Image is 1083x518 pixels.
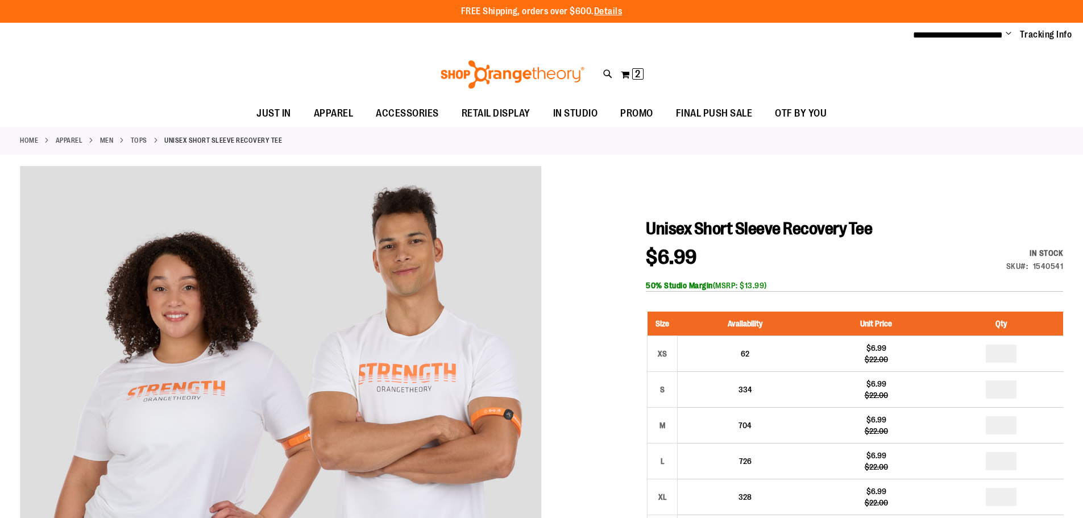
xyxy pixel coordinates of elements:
span: APPAREL [314,101,354,126]
div: 1540541 [1033,260,1064,272]
span: PROMO [620,101,653,126]
div: $6.99 [818,414,933,425]
div: L [654,453,671,470]
div: $22.00 [818,497,933,508]
div: XS [654,345,671,362]
a: OTF BY YOU [764,101,838,127]
a: ACCESSORIES [364,101,450,127]
span: JUST IN [256,101,291,126]
img: Shop Orangetheory [439,60,586,89]
a: PROMO [609,101,665,127]
a: Tops [131,135,147,146]
span: 726 [739,457,752,466]
button: Account menu [1006,29,1011,40]
div: $6.99 [818,450,933,461]
div: $6.99 [818,486,933,497]
th: Availability [678,312,813,336]
div: M [654,417,671,434]
div: $22.00 [818,425,933,437]
span: 328 [738,492,752,502]
div: XL [654,488,671,505]
div: $6.99 [818,378,933,389]
span: Unisex Short Sleeve Recovery Tee [646,219,872,238]
div: Availability [1006,247,1064,259]
p: FREE Shipping, orders over $600. [461,5,623,18]
th: Unit Price [812,312,939,336]
div: $22.00 [818,461,933,473]
a: Details [594,6,623,16]
a: JUST IN [245,101,302,127]
span: 62 [741,349,749,358]
span: $6.99 [646,246,697,269]
a: MEN [100,135,114,146]
strong: SKU [1006,262,1028,271]
div: (MSRP: $13.99) [646,280,1063,291]
span: 2 [635,68,640,80]
span: 334 [738,385,752,394]
a: APPAREL [302,101,365,126]
div: In stock [1006,247,1064,259]
a: RETAIL DISPLAY [450,101,542,127]
div: $22.00 [818,354,933,365]
span: RETAIL DISPLAY [462,101,530,126]
div: $22.00 [818,389,933,401]
span: OTF BY YOU [775,101,827,126]
span: FINAL PUSH SALE [676,101,753,126]
span: ACCESSORIES [376,101,439,126]
a: IN STUDIO [542,101,609,127]
strong: Unisex Short Sleeve Recovery Tee [164,135,282,146]
a: APPAREL [56,135,83,146]
a: Tracking Info [1020,28,1072,41]
div: S [654,381,671,398]
span: 704 [738,421,752,430]
th: Size [648,312,678,336]
span: IN STUDIO [553,101,598,126]
div: $6.99 [818,342,933,354]
b: 50% Studio Margin [646,281,713,290]
th: Qty [940,312,1063,336]
a: FINAL PUSH SALE [665,101,764,127]
a: Home [20,135,38,146]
